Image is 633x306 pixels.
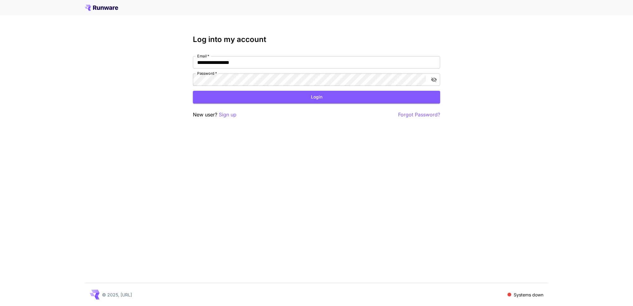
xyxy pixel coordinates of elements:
button: toggle password visibility [428,74,440,85]
button: Login [193,91,440,103]
p: Systems down [514,291,543,298]
label: Password [197,71,217,76]
p: New user? [193,111,236,119]
button: Forgot Password? [398,111,440,119]
h3: Log into my account [193,35,440,44]
button: Sign up [219,111,236,119]
label: Email [197,53,209,59]
p: © 2025, [URL] [102,291,132,298]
